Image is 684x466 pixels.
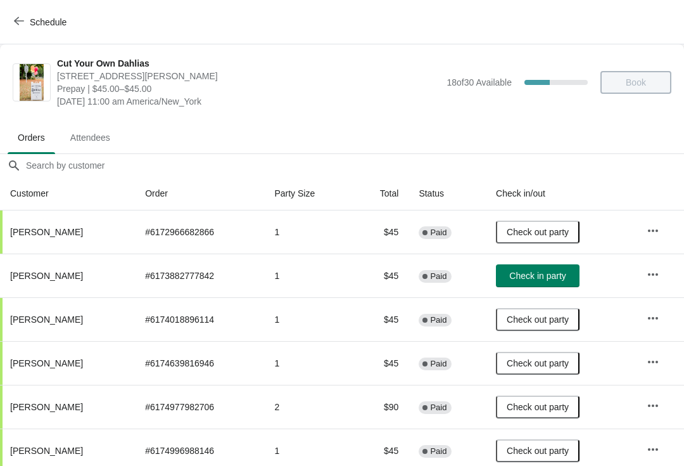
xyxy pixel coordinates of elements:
button: Check out party [496,396,579,418]
th: Check in/out [486,177,636,210]
td: 1 [264,341,352,385]
td: $45 [352,297,408,341]
span: Prepay | $45.00–$45.00 [57,82,440,95]
th: Status [408,177,486,210]
span: Check out party [507,446,569,456]
span: Check out party [507,314,569,325]
td: 1 [264,210,352,254]
td: # 6174018896114 [135,297,264,341]
span: [STREET_ADDRESS][PERSON_NAME] [57,70,440,82]
td: $90 [352,385,408,429]
td: # 6174977982706 [135,385,264,429]
img: Cut Your Own Dahlias [20,64,44,101]
span: Check out party [507,358,569,368]
span: Check in party [509,271,566,281]
td: 1 [264,254,352,297]
span: Paid [430,446,446,456]
span: [PERSON_NAME] [10,271,83,281]
th: Total [352,177,408,210]
span: Paid [430,359,446,369]
button: Check out party [496,221,579,243]
span: 18 of 30 Available [446,77,512,87]
th: Party Size [264,177,352,210]
span: Check out party [507,402,569,412]
span: Orders [8,126,55,149]
button: Check out party [496,352,579,375]
button: Schedule [6,11,77,34]
td: # 6172966682866 [135,210,264,254]
span: [PERSON_NAME] [10,314,83,325]
span: Check out party [507,227,569,237]
button: Check in party [496,264,579,287]
span: Paid [430,315,446,325]
span: Paid [430,403,446,413]
td: $45 [352,341,408,385]
span: [PERSON_NAME] [10,446,83,456]
span: Schedule [30,17,66,27]
input: Search by customer [25,154,684,177]
span: [PERSON_NAME] [10,402,83,412]
td: 2 [264,385,352,429]
span: [PERSON_NAME] [10,358,83,368]
td: # 6174639816946 [135,341,264,385]
th: Order [135,177,264,210]
span: Cut Your Own Dahlias [57,57,440,70]
td: $45 [352,210,408,254]
span: Paid [430,228,446,238]
button: Check out party [496,308,579,331]
span: Attendees [60,126,120,149]
span: [DATE] 11:00 am America/New_York [57,95,440,108]
span: Paid [430,271,446,282]
td: # 6173882777842 [135,254,264,297]
button: Check out party [496,439,579,462]
td: $45 [352,254,408,297]
span: [PERSON_NAME] [10,227,83,237]
td: 1 [264,297,352,341]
